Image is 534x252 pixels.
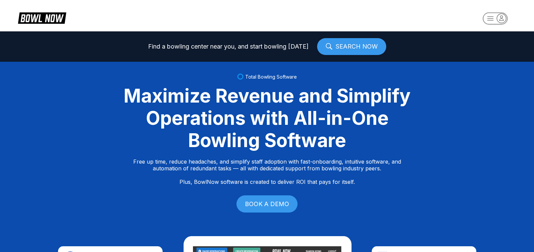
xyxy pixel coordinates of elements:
[245,74,297,80] span: Total Bowling Software
[236,195,298,213] a: BOOK A DEMO
[115,85,419,151] div: Maximize Revenue and Simplify Operations with All-in-One Bowling Software
[133,158,401,185] p: Free up time, reduce headaches, and simplify staff adoption with fast-onboarding, intuitive softw...
[317,38,386,55] a: SEARCH NOW
[148,43,309,50] span: Find a bowling center near you, and start bowling [DATE]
